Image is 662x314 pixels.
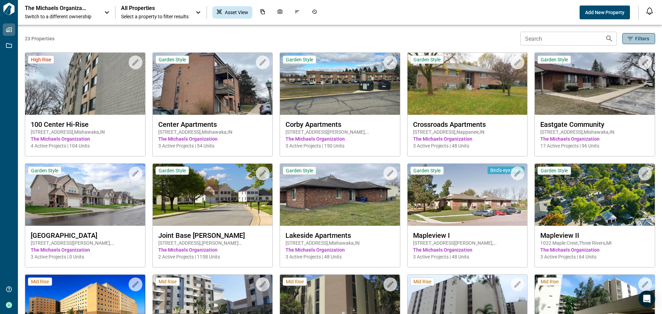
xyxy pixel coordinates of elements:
[31,120,140,129] span: 100 Center Hi-Rise
[212,6,252,19] div: Asset View
[308,6,321,19] div: Job History
[31,246,140,253] span: The Michaels Organization
[158,231,267,240] span: Joint Base [PERSON_NAME]
[25,5,87,12] p: The Michaels Organization
[585,9,624,16] span: Add New Property
[31,142,140,149] span: 4 Active Projects | 104 Units
[408,53,528,115] img: property-asset
[540,135,649,142] span: The Michaels Organization
[290,6,304,19] div: Issues & Info
[413,135,522,142] span: The Michaels Organization
[541,278,559,285] span: Mid Rise
[31,57,51,63] span: High Rise
[540,253,649,260] span: 3 Active Projects | 64 Units
[158,142,267,149] span: 3 Active Projects | 54 Units
[31,253,140,260] span: 3 Active Projects | 0 Units
[413,278,431,285] span: Mid Rise
[121,5,189,12] span: All Properties
[225,9,248,16] span: Asset View
[31,231,140,240] span: [GEOGRAPHIC_DATA]
[285,142,394,149] span: 3 Active Projects | 150 Units
[286,57,313,63] span: Garden Style
[31,168,58,174] span: Garden Style
[31,129,140,135] span: [STREET_ADDRESS] , Mishawaka , IN
[158,246,267,253] span: The Michaels Organization
[639,291,655,307] div: Open Intercom Messenger
[285,129,394,135] span: [STREET_ADDRESS][PERSON_NAME] , [GEOGRAPHIC_DATA] , IN
[540,240,649,246] span: 1022 Maple Crest , Three Rivers , MI
[31,278,49,285] span: Mid Rise
[540,231,649,240] span: Mapleview II
[256,6,270,19] div: Documents
[25,164,145,226] img: property-asset
[635,35,649,42] span: Filters
[535,164,655,226] img: property-asset
[31,240,140,246] span: [STREET_ADDRESS][PERSON_NAME] , [GEOGRAPHIC_DATA] , KS
[285,253,394,260] span: 3 Active Projects | 48 Units
[153,164,273,226] img: property-asset
[413,168,441,174] span: Garden Style
[285,240,394,246] span: [STREET_ADDRESS] , Mishawaka , IN
[285,120,394,129] span: Corby Apartments
[413,129,522,135] span: [STREET_ADDRESS] , Nappanee , IN
[286,168,313,174] span: Garden Style
[286,278,304,285] span: Mid Rise
[158,120,267,129] span: Center Apartments
[490,167,522,173] span: Bird's-eye View
[159,278,177,285] span: Mid Rise
[280,53,400,115] img: property-asset
[540,246,649,253] span: The Michaels Organization
[541,57,568,63] span: Garden Style
[580,6,630,19] button: Add New Property
[540,129,649,135] span: [STREET_ADDRESS] , Mishawaka , IN
[158,240,267,246] span: [STREET_ADDRESS] , [PERSON_NAME][GEOGRAPHIC_DATA] , MD
[285,246,394,253] span: The Michaels Organization
[121,13,189,20] span: Select a property to filter results
[413,246,522,253] span: The Michaels Organization
[602,32,616,45] button: Search properties
[413,57,441,63] span: Garden Style
[413,240,522,246] span: [STREET_ADDRESS][PERSON_NAME] , [GEOGRAPHIC_DATA] , MI
[535,53,655,115] img: property-asset
[541,168,568,174] span: Garden Style
[540,120,649,129] span: Eastgate Community
[159,168,186,174] span: Garden Style
[273,6,287,19] div: Photos
[413,253,522,260] span: 3 Active Projects | 48 Units
[158,129,267,135] span: [STREET_ADDRESS] , Mishawaka , IN
[280,164,400,226] img: property-asset
[413,231,522,240] span: Mapleview I
[285,135,394,142] span: The Michaels Organization
[25,53,145,115] img: property-asset
[413,120,522,129] span: Crossroads Apartments
[31,135,140,142] span: The Michaels Organization
[408,164,528,226] img: property-asset
[622,33,655,44] button: Filters
[153,53,273,115] img: property-asset
[285,231,394,240] span: Lakeside Apartments
[25,13,97,20] span: Switch to a different ownership
[158,135,267,142] span: The Michaels Organization
[159,57,186,63] span: Garden Style
[540,142,649,149] span: 17 Active Projects | 96 Units
[158,253,267,260] span: 2 Active Projects | 1158 Units
[413,142,522,149] span: 3 Active Projects | 48 Units
[644,6,655,17] button: Open notification feed
[25,35,518,42] span: 23 Properties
